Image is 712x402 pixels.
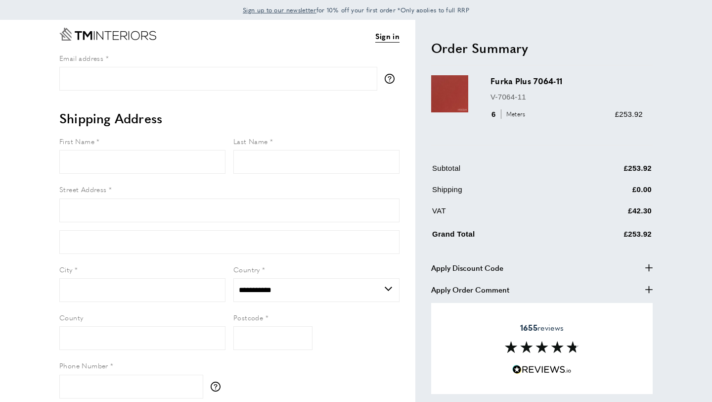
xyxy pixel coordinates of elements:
a: Sign up to our newsletter [243,5,316,15]
h2: Order Summary [431,39,653,57]
td: Subtotal [432,162,565,182]
span: Apply Discount Code [431,262,503,274]
span: Apply Order Comment [431,284,509,296]
span: reviews [520,323,564,333]
img: Reviews.io 5 stars [512,365,572,374]
h3: Furka Plus 7064-11 [490,75,643,87]
span: County [59,312,83,322]
h2: Shipping Address [59,109,400,127]
img: Furka Plus 7064-11 [431,75,468,112]
span: Sign up to our newsletter [243,5,316,14]
span: Last Name [233,136,268,146]
span: Postcode [233,312,263,322]
td: Grand Total [432,226,565,248]
td: £253.92 [566,162,652,182]
p: V-7064-11 [490,91,643,103]
span: Street Address [59,184,107,194]
td: £253.92 [566,226,652,248]
td: £42.30 [566,205,652,224]
span: City [59,264,73,274]
span: Phone Number [59,360,108,370]
a: Sign in [375,30,400,43]
button: More information [211,382,225,392]
td: VAT [432,205,565,224]
span: First Name [59,136,94,146]
span: Email address [59,53,103,63]
td: Shipping [432,184,565,203]
span: Country [233,264,260,274]
span: for 10% off your first order *Only applies to full RRP [243,5,469,14]
td: £0.00 [566,184,652,203]
img: Reviews section [505,341,579,353]
span: £253.92 [615,110,643,118]
a: Go to Home page [59,28,156,41]
strong: 1655 [520,322,537,333]
button: More information [385,74,400,84]
div: 6 [490,108,529,120]
span: Meters [501,109,528,119]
